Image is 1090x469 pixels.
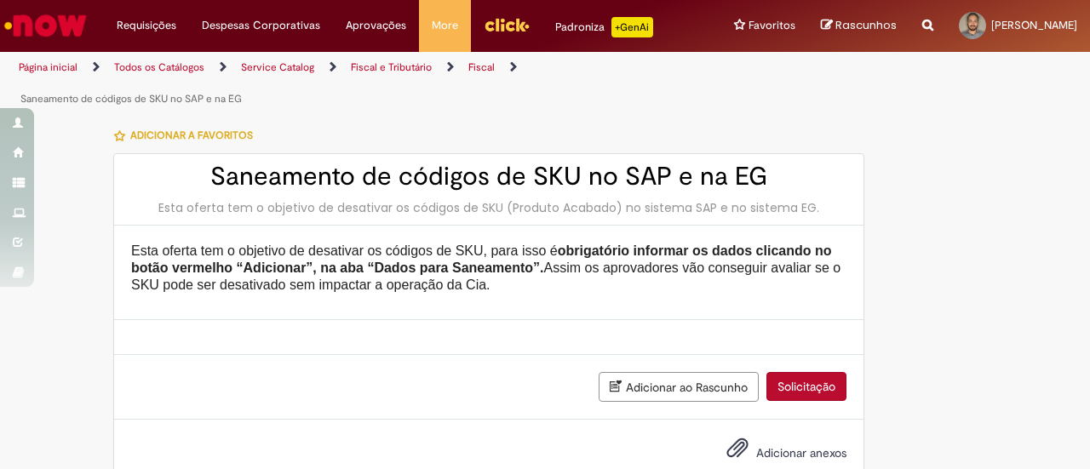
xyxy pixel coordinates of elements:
[130,129,253,142] span: Adicionar a Favoritos
[555,17,653,37] div: Padroniza
[13,52,714,115] ul: Trilhas de página
[19,60,77,74] a: Página inicial
[117,17,176,34] span: Requisições
[113,117,262,153] button: Adicionar a Favoritos
[611,17,653,37] p: +GenAi
[20,92,242,106] a: Saneamento de códigos de SKU no SAP e na EG
[202,17,320,34] span: Despesas Corporativas
[476,277,490,292] span: ia.
[114,60,204,74] a: Todos os Catálogos
[599,372,759,402] button: Adicionar ao Rascunho
[766,372,846,401] button: Solicitação
[432,17,458,34] span: More
[821,18,897,34] a: Rascunhos
[131,199,846,216] div: Esta oferta tem o objetivo de desativar os códigos de SKU (Produto Acabado) no sistema SAP e no s...
[2,9,89,43] img: ServiceNow
[468,60,495,74] a: Fiscal
[756,445,846,460] span: Adicionar anexos
[241,60,314,74] a: Service Catalog
[346,17,406,34] span: Aprovações
[131,243,840,292] span: Esta oferta tem o objetivo de desativar os códigos de SKU, para isso é Assim os aprovadores vão c...
[835,17,897,33] span: Rascunhos
[131,243,832,275] strong: obrigatório informar os dados clicando no botão vermelho “Adicionar”, na aba “Dados para Saneamen...
[484,12,530,37] img: click_logo_yellow_360x200.png
[991,18,1077,32] span: [PERSON_NAME]
[351,60,432,74] a: Fiscal e Tributário
[131,163,846,191] h2: Saneamento de códigos de SKU no SAP e na EG
[749,17,795,34] span: Favoritos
